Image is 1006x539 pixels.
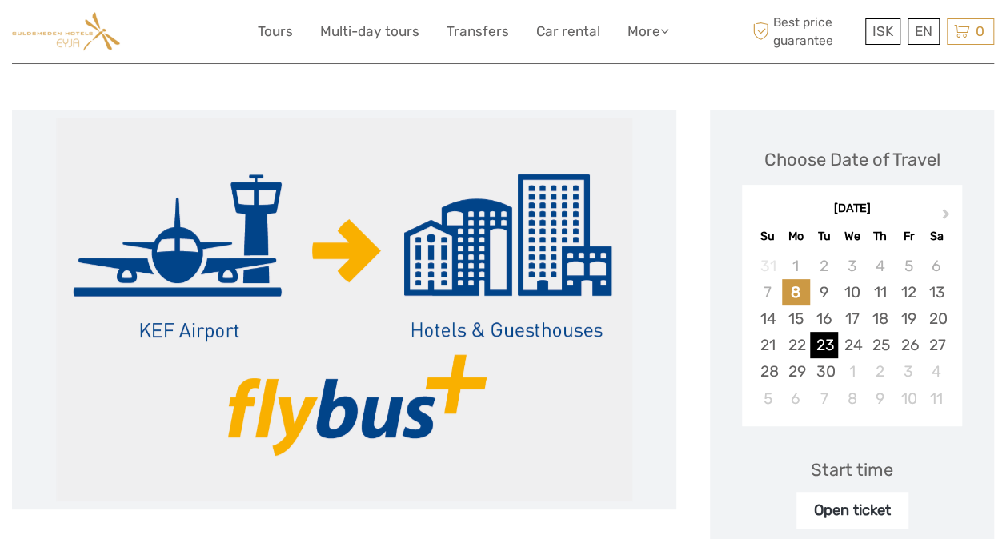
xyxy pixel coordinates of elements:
[764,147,940,172] div: Choose Date of Travel
[866,358,894,385] div: Choose Thursday, October 2nd, 2025
[811,457,893,482] div: Start time
[810,332,838,358] div: Choose Tuesday, September 23rd, 2025
[12,12,120,51] img: Guldsmeden Eyja
[810,226,838,247] div: Tu
[810,358,838,385] div: Choose Tuesday, September 30th, 2025
[782,253,810,279] div: Not available Monday, September 1st, 2025
[782,332,810,358] div: Choose Monday, September 22nd, 2025
[627,20,669,43] a: More
[894,332,922,358] div: Choose Friday, September 26th, 2025
[810,253,838,279] div: Not available Tuesday, September 2nd, 2025
[866,332,894,358] div: Choose Thursday, September 25th, 2025
[866,305,894,332] div: Choose Thursday, September 18th, 2025
[866,279,894,305] div: Choose Thursday, September 11th, 2025
[935,205,960,230] button: Next Month
[782,226,810,247] div: Mo
[782,279,810,305] div: Choose Monday, September 8th, 2025
[753,279,781,305] div: Not available Sunday, September 7th, 2025
[782,305,810,332] div: Choose Monday, September 15th, 2025
[748,14,861,49] span: Best price guarantee
[753,385,781,412] div: Choose Sunday, October 5th, 2025
[866,253,894,279] div: Not available Thursday, September 4th, 2025
[258,20,293,43] a: Tours
[536,20,600,43] a: Car rental
[838,226,866,247] div: We
[838,332,866,358] div: Choose Wednesday, September 24th, 2025
[742,201,962,218] div: [DATE]
[796,492,908,529] div: Open ticket
[838,279,866,305] div: Choose Wednesday, September 10th, 2025
[782,358,810,385] div: Choose Monday, September 29th, 2025
[922,279,950,305] div: Choose Saturday, September 13th, 2025
[320,20,419,43] a: Multi-day tours
[894,279,922,305] div: Choose Friday, September 12th, 2025
[908,18,940,45] div: EN
[184,25,203,44] button: Open LiveChat chat widget
[810,385,838,412] div: Choose Tuesday, October 7th, 2025
[866,226,894,247] div: Th
[753,253,781,279] div: Not available Sunday, August 31st, 2025
[922,358,950,385] div: Choose Saturday, October 4th, 2025
[838,385,866,412] div: Choose Wednesday, October 8th, 2025
[922,332,950,358] div: Choose Saturday, September 27th, 2025
[973,23,987,39] span: 0
[747,253,956,412] div: month 2025-09
[866,385,894,412] div: Choose Thursday, October 9th, 2025
[922,253,950,279] div: Not available Saturday, September 6th, 2025
[922,226,950,247] div: Sa
[753,358,781,385] div: Choose Sunday, September 28th, 2025
[894,305,922,332] div: Choose Friday, September 19th, 2025
[922,385,950,412] div: Choose Saturday, October 11th, 2025
[753,332,781,358] div: Choose Sunday, September 21st, 2025
[56,118,632,501] img: a771a4b2aca44685afd228bf32f054e4_main_slider.png
[838,358,866,385] div: Choose Wednesday, October 1st, 2025
[872,23,893,39] span: ISK
[838,253,866,279] div: Not available Wednesday, September 3rd, 2025
[810,305,838,332] div: Choose Tuesday, September 16th, 2025
[782,385,810,412] div: Choose Monday, October 6th, 2025
[22,28,181,41] p: We're away right now. Please check back later!
[447,20,509,43] a: Transfers
[753,226,781,247] div: Su
[894,253,922,279] div: Not available Friday, September 5th, 2025
[894,358,922,385] div: Choose Friday, October 3rd, 2025
[753,305,781,332] div: Choose Sunday, September 14th, 2025
[894,226,922,247] div: Fr
[922,305,950,332] div: Choose Saturday, September 20th, 2025
[810,279,838,305] div: Choose Tuesday, September 9th, 2025
[894,385,922,412] div: Choose Friday, October 10th, 2025
[838,305,866,332] div: Choose Wednesday, September 17th, 2025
